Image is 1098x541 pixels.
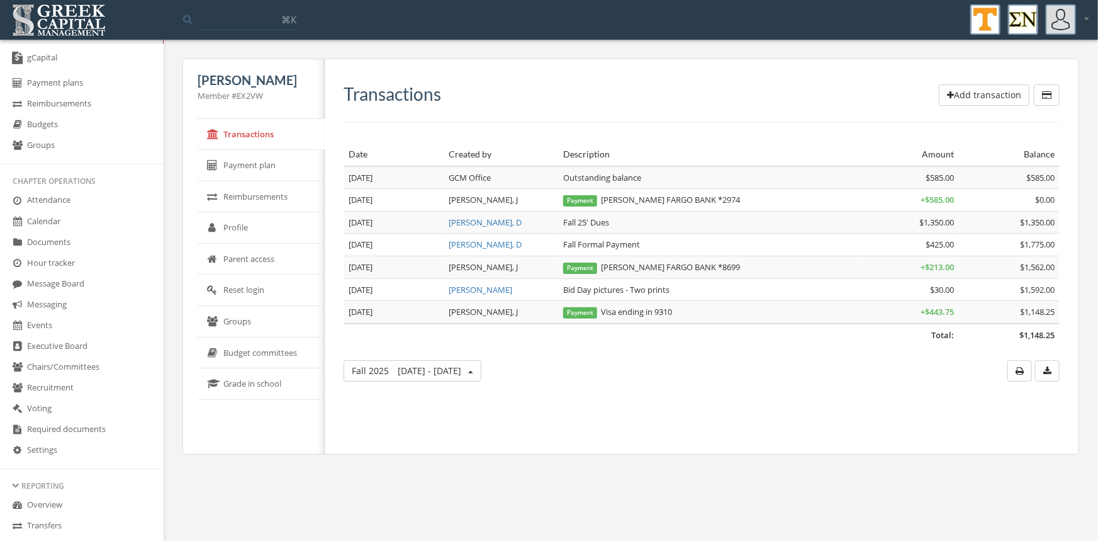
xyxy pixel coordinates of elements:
[864,148,954,161] div: Amount
[563,307,597,319] span: Payment
[398,365,461,377] span: [DATE] - [DATE]
[198,119,325,151] a: Transactions
[349,148,439,161] div: Date
[921,306,955,317] span: + $443.75
[198,244,325,275] a: Parent access
[920,217,955,228] span: $1,350.00
[558,166,859,189] td: Outstanding balance
[1020,261,1055,273] span: $1,562.00
[237,90,263,101] span: EX2VW
[1020,284,1055,295] span: $1,592.00
[965,148,1055,161] div: Balance
[198,212,325,244] a: Profile
[1019,329,1055,341] span: $1,148.25
[563,148,854,161] div: Description
[281,13,296,26] span: ⌘K
[344,234,444,256] td: [DATE]
[563,239,640,250] span: Fall Formal Payment
[344,324,960,346] td: Total:
[563,284,669,295] span: Bid Day pictures - Two prints
[198,72,297,88] span: [PERSON_NAME]
[344,256,444,279] td: [DATE]
[449,261,518,273] span: [PERSON_NAME], J
[444,166,558,189] td: GCM Office
[563,263,597,274] span: Payment
[563,195,597,207] span: Payment
[198,275,325,306] a: Reset login
[563,217,609,228] span: Fall 25' Dues
[449,148,553,161] div: Created by
[449,194,518,205] span: [PERSON_NAME], J
[926,239,955,250] span: $425.00
[198,368,325,400] a: Grade in school
[198,306,325,338] a: Groups
[344,84,441,104] h3: Transactions
[939,84,1029,106] button: Add transaction
[344,166,444,189] td: [DATE]
[198,181,325,213] a: Reimbursements
[563,194,740,205] span: [PERSON_NAME] FARGO BANK *2974
[198,338,325,369] a: Budget committees
[352,365,461,377] span: Fall 2025
[449,284,512,295] a: [PERSON_NAME]
[344,211,444,234] td: [DATE]
[563,261,740,273] span: [PERSON_NAME] FARGO BANK *8699
[921,194,955,205] span: + $585.00
[449,306,518,317] span: [PERSON_NAME], J
[1020,306,1055,317] span: $1,148.25
[1035,194,1055,205] span: $0.00
[449,239,522,250] a: [PERSON_NAME], D
[198,90,310,102] div: Member #
[344,278,444,301] td: [DATE]
[1026,172,1055,183] span: $585.00
[449,217,522,228] a: [PERSON_NAME], D
[926,172,955,183] span: $585.00
[13,481,151,491] div: Reporting
[344,360,481,382] button: Fall 2025[DATE] - [DATE]
[198,150,325,181] a: Payment plan
[1020,217,1055,228] span: $1,350.00
[563,306,672,317] span: Visa ending in 9310
[921,261,955,273] span: + $213.00
[931,284,955,295] span: $30.00
[1020,239,1055,250] span: $1,775.00
[344,301,444,324] td: [DATE]
[344,189,444,212] td: [DATE]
